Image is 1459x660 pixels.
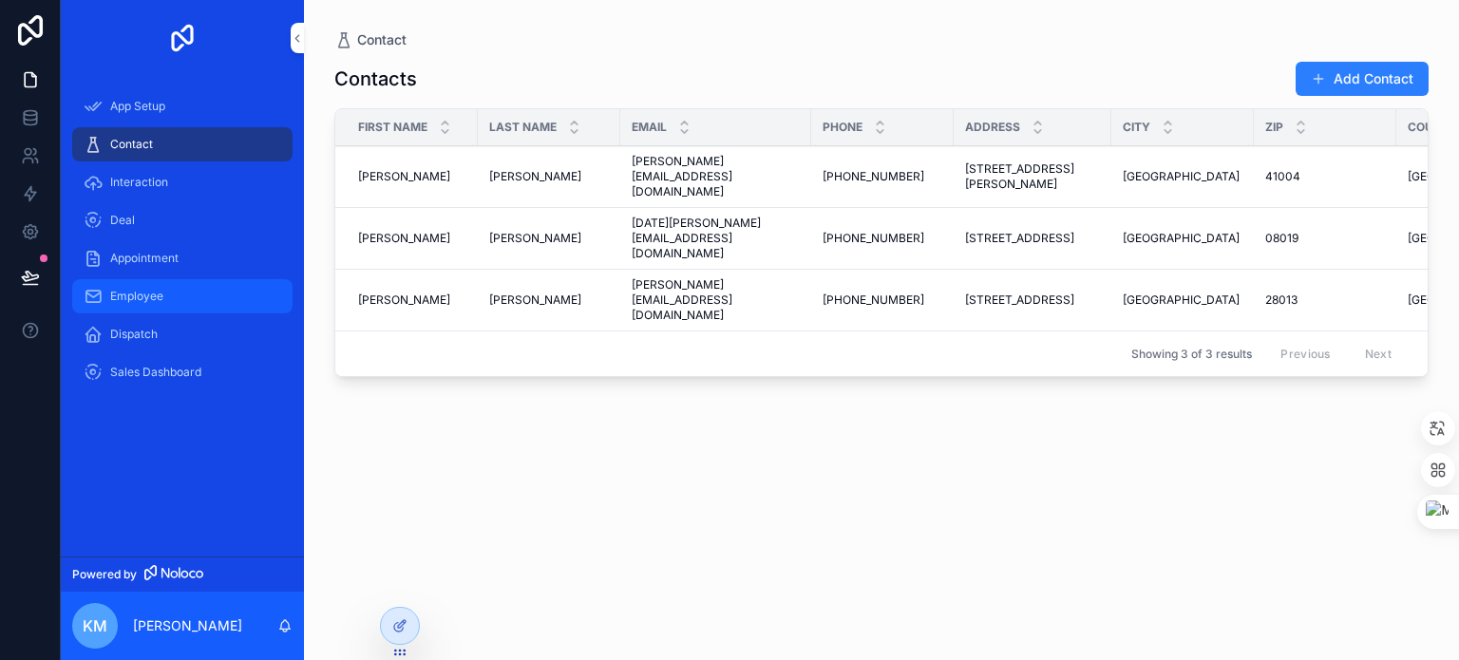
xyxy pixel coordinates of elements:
a: [PERSON_NAME] [489,169,609,184]
span: City [1123,120,1150,135]
a: [STREET_ADDRESS] [965,292,1100,308]
a: [GEOGRAPHIC_DATA] [1123,292,1242,308]
span: Showing 3 of 3 results [1131,347,1252,362]
a: 41004 [1265,169,1385,184]
a: 28013 [1265,292,1385,308]
span: [PERSON_NAME] [489,231,581,246]
span: Employee [110,289,163,304]
a: [PHONE_NUMBER] [823,169,942,184]
a: 08019 [1265,231,1385,246]
span: Deal [110,213,135,228]
span: [PERSON_NAME] [358,231,450,246]
a: [PERSON_NAME] [358,169,466,184]
span: 28013 [1265,292,1298,308]
span: First Name [358,120,427,135]
a: [PERSON_NAME] [358,292,466,308]
span: [GEOGRAPHIC_DATA] [1123,231,1240,246]
span: 08019 [1265,231,1298,246]
a: [PERSON_NAME][EMAIL_ADDRESS][DOMAIN_NAME] [632,154,800,199]
span: Contact [110,137,153,152]
a: Contact [72,127,293,161]
a: [PHONE_NUMBER] [823,292,942,308]
span: Phone [823,120,862,135]
a: [PERSON_NAME] [358,231,466,246]
a: [STREET_ADDRESS][PERSON_NAME] [965,161,1100,192]
span: App Setup [110,99,165,114]
span: [GEOGRAPHIC_DATA] [1123,169,1240,184]
a: Interaction [72,165,293,199]
a: [GEOGRAPHIC_DATA] [1123,169,1242,184]
span: Appointment [110,251,179,266]
span: [STREET_ADDRESS] [965,292,1074,308]
span: Powered by [72,567,137,582]
h1: Contacts [334,66,417,92]
span: [PHONE_NUMBER] [823,292,924,308]
span: [PHONE_NUMBER] [823,231,924,246]
span: Sales Dashboard [110,365,201,380]
span: Contact [357,30,407,49]
span: [PERSON_NAME] [358,169,450,184]
a: Appointment [72,241,293,275]
span: km [83,614,107,637]
span: 41004 [1265,169,1300,184]
div: scrollable content [61,76,304,414]
a: [DATE][PERSON_NAME][EMAIL_ADDRESS][DOMAIN_NAME] [632,216,800,261]
p: [PERSON_NAME] [133,616,242,635]
button: Add Contact [1296,62,1429,96]
a: Powered by [61,556,304,592]
a: Sales Dashboard [72,355,293,389]
span: [STREET_ADDRESS] [965,231,1074,246]
span: Dispatch [110,327,158,342]
a: [GEOGRAPHIC_DATA] [1123,231,1242,246]
a: Contact [334,30,407,49]
a: [STREET_ADDRESS] [965,231,1100,246]
span: [PERSON_NAME] [489,169,581,184]
span: [PHONE_NUMBER] [823,169,924,184]
a: [PERSON_NAME] [489,231,609,246]
a: Dispatch [72,317,293,351]
span: Interaction [110,175,168,190]
span: Zip [1265,120,1283,135]
span: Last Name [489,120,557,135]
a: Employee [72,279,293,313]
span: [PERSON_NAME] [358,292,450,308]
a: [PHONE_NUMBER] [823,231,942,246]
img: App logo [167,23,198,53]
a: Deal [72,203,293,237]
a: [PERSON_NAME] [489,292,609,308]
span: Address [965,120,1020,135]
a: App Setup [72,89,293,123]
span: Email [632,120,667,135]
span: [PERSON_NAME] [489,292,581,308]
span: [GEOGRAPHIC_DATA] [1123,292,1240,308]
a: [PERSON_NAME][EMAIL_ADDRESS][DOMAIN_NAME] [632,277,800,323]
